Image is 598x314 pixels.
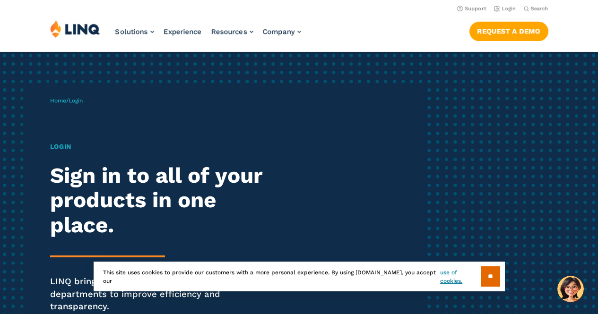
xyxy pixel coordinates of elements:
span: Resources [211,27,247,36]
img: LINQ | K‑12 Software [50,20,100,38]
span: Search [531,6,548,12]
nav: Primary Navigation [115,20,301,51]
a: Home [50,97,66,104]
h2: Sign in to all of your products in one place. [50,163,280,238]
a: Experience [164,27,202,36]
span: Solutions [115,27,148,36]
span: Login [69,97,83,104]
h1: Login [50,142,280,152]
span: / [50,97,83,104]
a: Company [263,27,301,36]
nav: Button Navigation [469,20,548,41]
a: Login [494,6,516,12]
a: Resources [211,27,253,36]
span: Company [263,27,295,36]
button: Hello, have a question? Let’s chat. [557,276,584,302]
p: LINQ brings together students, parents and all your departments to improve efficiency and transpa... [50,275,280,313]
a: use of cookies. [440,268,480,285]
a: Request a Demo [469,22,548,41]
button: Open Search Bar [524,5,548,12]
a: Support [457,6,486,12]
a: Solutions [115,27,154,36]
div: This site uses cookies to provide our customers with a more personal experience. By using [DOMAIN... [94,262,505,291]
